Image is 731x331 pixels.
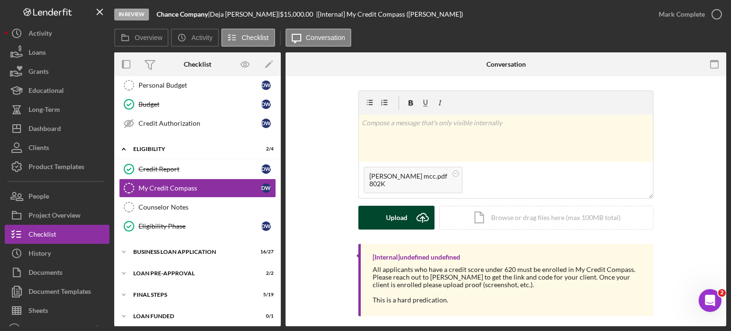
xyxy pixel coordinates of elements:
a: Credit ReportDW [119,160,276,179]
div: Loans [29,43,46,64]
div: [PERSON_NAME] mcc.pdf [369,172,447,180]
b: Chance Company [157,10,208,18]
div: Checklist [29,225,56,246]
div: ELIGIBILITY [133,146,250,152]
div: D W [261,80,271,90]
div: Deja [PERSON_NAME] | [210,10,280,18]
button: Mark Complete [649,5,726,24]
div: Product Templates [29,157,84,179]
button: Educational [5,81,109,100]
div: 802K [369,180,447,188]
div: Educational [29,81,64,102]
div: 16 / 27 [257,249,274,255]
label: Checklist [242,34,269,41]
label: Overview [135,34,162,41]
div: Budget [138,100,261,108]
div: [Internal] undefined undefined [373,253,460,261]
button: Dashboard [5,119,109,138]
button: Sheets [5,301,109,320]
div: Sheets [29,301,48,322]
button: Upload [358,206,435,230]
div: This is a hard predication. [373,296,644,304]
div: Long-Term [29,100,60,121]
div: D W [261,221,271,231]
div: D W [261,164,271,174]
div: 0 / 1 [257,313,274,319]
div: Eligibility Phase [138,222,261,230]
div: History [29,244,51,265]
div: Project Overview [29,206,80,227]
div: D W [261,183,271,193]
a: Counselor Notes [119,198,276,217]
button: Checklist [5,225,109,244]
div: Personal Budget [138,81,261,89]
button: Grants [5,62,109,81]
button: History [5,244,109,263]
div: People [29,187,49,208]
button: Activity [171,29,218,47]
div: Clients [29,138,49,160]
button: People [5,187,109,206]
div: BUSINESS LOAN APPLICATION [133,249,250,255]
div: Grants [29,62,49,83]
button: Project Overview [5,206,109,225]
div: Credit Authorization [138,120,261,127]
a: Personal BudgetDW [119,76,276,95]
button: Checklist [221,29,275,47]
div: Counselor Notes [138,203,276,211]
button: Long-Term [5,100,109,119]
div: Mark Complete [659,5,705,24]
a: My Credit CompassDW [119,179,276,198]
button: Product Templates [5,157,109,176]
button: Documents [5,263,109,282]
a: BudgetDW [119,95,276,114]
div: 5 / 19 [257,292,274,298]
button: Loans [5,43,109,62]
div: | [Internal] My Credit Compass ([PERSON_NAME]) [316,10,463,18]
div: FINAL STEPS [133,292,250,298]
div: In Review [114,9,149,20]
div: LOAN PRE-APPROVAL [133,271,250,276]
div: | [157,10,210,18]
div: Credit Report [138,165,261,173]
button: Document Templates [5,282,109,301]
div: Conversation [486,60,526,68]
button: Clients [5,138,109,157]
button: Activity [5,24,109,43]
div: Documents [29,263,62,284]
div: Upload [386,206,407,230]
div: D W [261,119,271,128]
span: 2 [718,289,726,297]
iframe: Intercom live chat [699,289,721,312]
div: LOAN FUNDED [133,313,250,319]
div: 2 / 4 [257,146,274,152]
button: Conversation [286,29,352,47]
div: Dashboard [29,119,61,140]
div: All applicants who have a credit score under 620 must be enrolled in My Credit Compass. Please re... [373,266,644,289]
div: $15,000.00 [280,10,316,18]
div: Checklist [184,60,211,68]
label: Activity [191,34,212,41]
div: Activity [29,24,52,45]
a: Credit AuthorizationDW [119,114,276,133]
div: My Credit Compass [138,184,261,192]
label: Conversation [306,34,346,41]
div: Document Templates [29,282,91,303]
div: 2 / 2 [257,271,274,276]
div: D W [261,100,271,109]
a: Eligibility PhaseDW [119,217,276,236]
